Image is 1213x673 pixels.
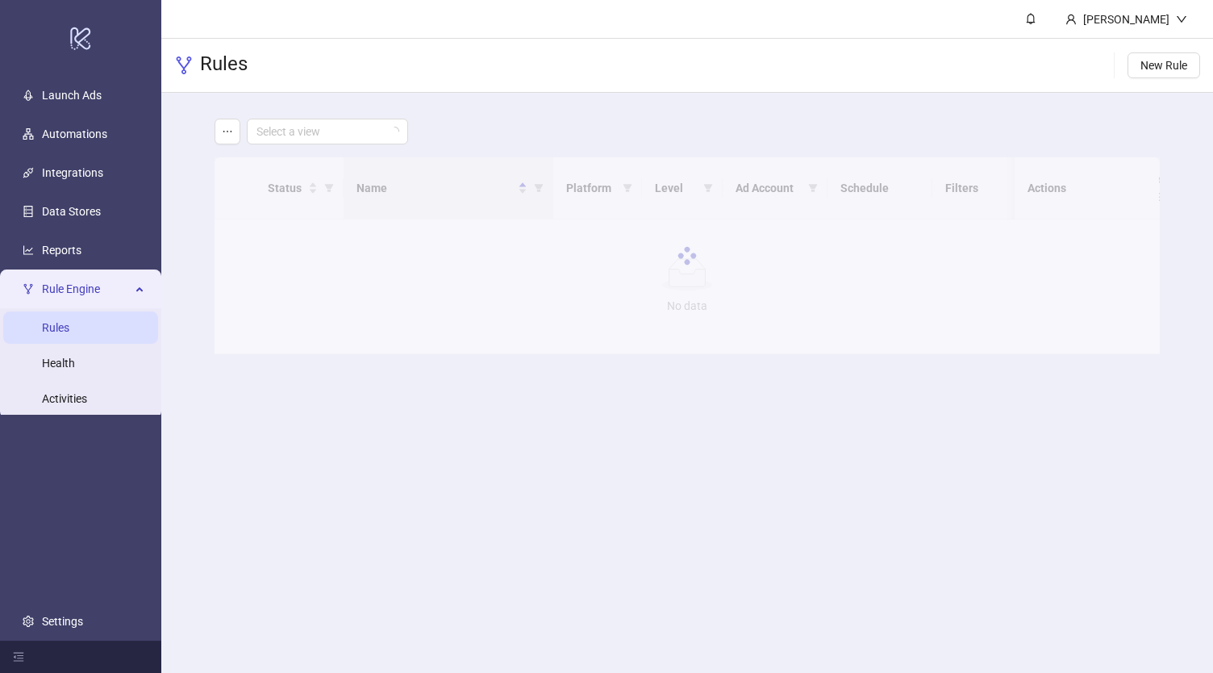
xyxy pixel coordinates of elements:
[23,283,34,295] span: fork
[1128,52,1200,78] button: New Rule
[1140,59,1187,72] span: New Rule
[42,615,83,628] a: Settings
[42,392,87,405] a: Activities
[200,52,248,79] h3: Rules
[1077,10,1176,28] div: [PERSON_NAME]
[222,126,233,137] span: ellipsis
[42,127,107,140] a: Automations
[1065,14,1077,25] span: user
[42,166,103,179] a: Integrations
[42,205,101,218] a: Data Stores
[389,125,401,137] span: loading
[42,244,81,257] a: Reports
[42,321,69,334] a: Rules
[1025,13,1036,24] span: bell
[42,357,75,370] a: Health
[13,651,24,663] span: menu-fold
[42,273,131,305] span: Rule Engine
[42,89,102,102] a: Launch Ads
[174,56,194,75] span: fork
[1176,14,1187,25] span: down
